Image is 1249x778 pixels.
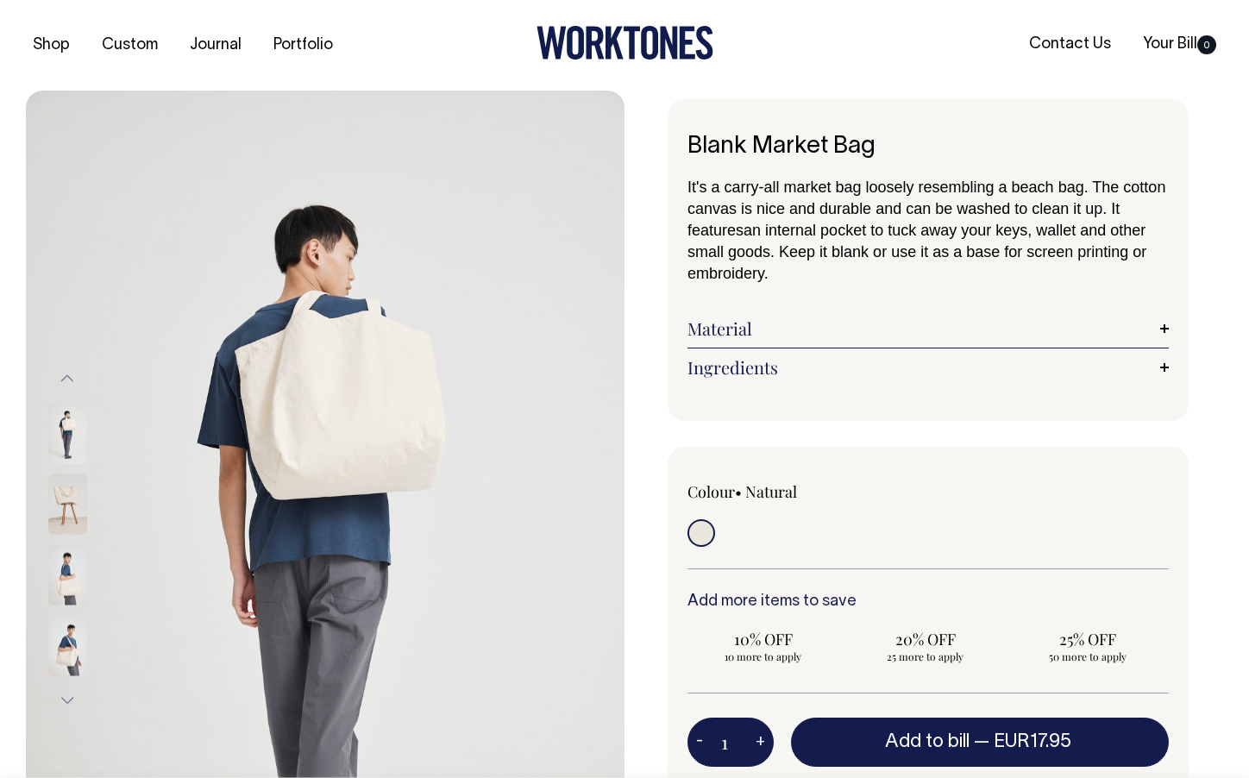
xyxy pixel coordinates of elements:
[687,481,880,502] div: Colour
[1022,30,1118,59] a: Contact Us
[885,733,970,750] span: Add to bill
[687,222,1146,282] span: an internal pocket to tuck away your keys, wallet and other small goods. Keep it blank or use it ...
[183,31,248,60] a: Journal
[1020,629,1155,649] span: 25% OFF
[48,474,87,534] img: natural
[48,403,87,463] img: natural
[850,624,1001,668] input: 20% OFF 25 more to apply
[858,649,993,663] span: 25 more to apply
[994,733,1071,750] span: EUR17.95
[687,593,1169,611] h6: Add more items to save
[26,31,77,60] a: Shop
[974,733,1076,750] span: —
[745,481,797,502] label: Natural
[54,360,80,398] button: Previous
[687,179,1165,217] span: It's a carry-all market bag loosely resembling a beach bag. The cotton canvas is nice and durable...
[687,200,1120,239] span: t features
[687,318,1169,339] a: Material
[687,357,1169,378] a: Ingredients
[696,629,831,649] span: 10% OFF
[267,31,340,60] a: Portfolio
[791,718,1169,766] button: Add to bill —EUR17.95
[735,481,742,502] span: •
[687,624,839,668] input: 10% OFF 10 more to apply
[747,725,774,760] button: +
[95,31,165,60] a: Custom
[48,615,87,675] img: natural
[696,649,831,663] span: 10 more to apply
[1197,35,1216,54] span: 0
[1012,624,1164,668] input: 25% OFF 50 more to apply
[54,681,80,719] button: Next
[687,134,1169,160] h1: Blank Market Bag
[48,544,87,605] img: natural
[858,629,993,649] span: 20% OFF
[687,725,712,760] button: -
[1020,649,1155,663] span: 50 more to apply
[1136,30,1223,59] a: Your Bill0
